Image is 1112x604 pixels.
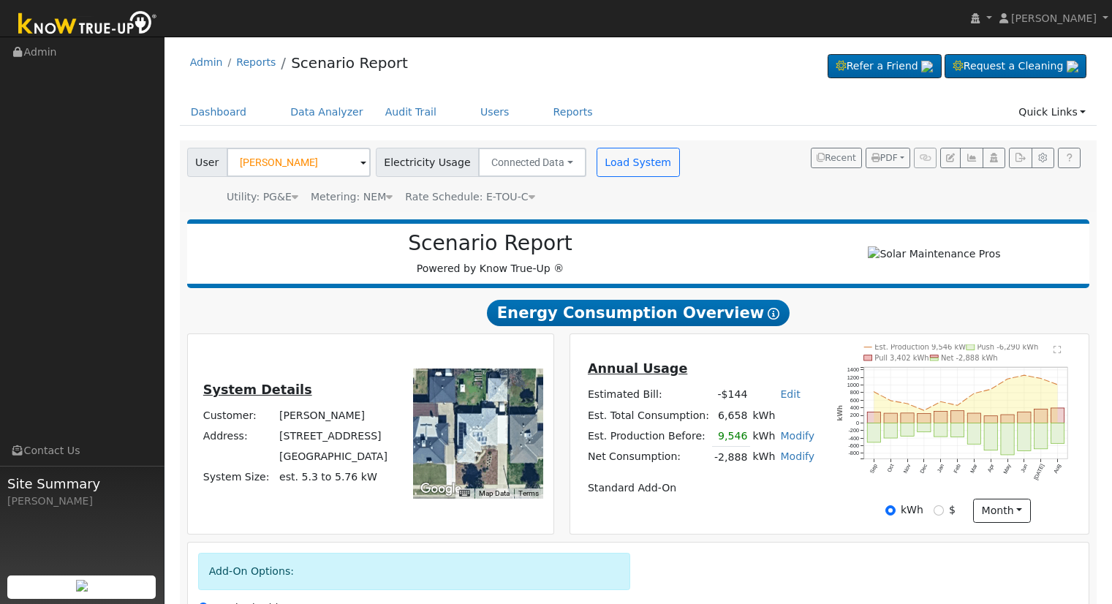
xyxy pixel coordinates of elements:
rect: onclick="" [867,423,880,442]
img: retrieve [76,580,88,592]
rect: onclick="" [884,423,897,438]
td: [PERSON_NAME] [276,406,390,426]
rect: onclick="" [968,413,981,423]
text: [DATE] [1033,463,1046,481]
a: Refer a Friend [828,54,942,79]
rect: onclick="" [968,423,981,444]
img: retrieve [1067,61,1078,72]
td: Customer: [200,406,276,426]
a: Terms (opens in new tab) [518,489,539,497]
rect: onclick="" [1018,412,1031,423]
a: Quick Links [1007,99,1097,126]
td: Address: [200,426,276,447]
button: Export Interval Data [1009,148,1032,168]
td: [STREET_ADDRESS] [276,426,390,447]
u: Annual Usage [588,361,687,376]
text: kWh [837,405,844,421]
rect: onclick="" [918,414,931,423]
button: Login As [983,148,1005,168]
a: Reports [236,56,276,68]
circle: onclick="" [1040,377,1043,380]
td: System Size: [200,467,276,488]
a: Users [469,99,521,126]
rect: onclick="" [984,423,997,450]
rect: onclick="" [951,411,964,423]
text: Jan [936,463,945,474]
a: Audit Trail [374,99,447,126]
a: Data Analyzer [279,99,374,126]
button: PDF [866,148,910,168]
td: Est. Production Before: [585,426,711,447]
text: -400 [849,435,860,442]
circle: onclick="" [890,399,892,401]
span: Energy Consumption Overview [487,300,790,326]
rect: onclick="" [901,413,914,423]
span: Alias: H2ETOUBN [405,191,534,203]
td: Est. Total Consumption: [585,405,711,426]
u: System Details [203,382,312,397]
text: 600 [850,397,859,404]
circle: onclick="" [907,403,909,405]
div: [PERSON_NAME] [7,494,156,509]
text: Feb [953,463,962,474]
button: month [973,499,1031,524]
text: Sep [869,463,879,475]
text: 1400 [847,366,859,373]
circle: onclick="" [923,409,926,412]
input: Select a User [227,148,371,177]
span: est. 5.3 to 5.76 kW [279,471,377,483]
text: Push -6,290 kWh [977,343,1039,351]
a: Modify [780,450,814,462]
rect: onclick="" [1001,415,1014,423]
img: Know True-Up [11,8,164,41]
a: Dashboard [180,99,258,126]
circle: onclick="" [990,388,992,390]
text: 200 [850,412,859,418]
text: Mar [969,463,980,475]
text: -600 [849,442,860,449]
button: Load System [597,148,680,177]
td: Estimated Bill: [585,385,711,405]
rect: onclick="" [934,423,948,437]
td: -2,888 [712,447,750,468]
text: 400 [850,404,859,411]
text: Est. Production 9,546 kWh [875,343,971,351]
text: 1200 [847,374,859,381]
text: Aug [1053,463,1063,475]
text: Net -2,888 kWh [941,354,998,362]
text: May [1002,463,1013,475]
td: Standard Add-On [585,478,817,499]
a: Reports [542,99,604,126]
img: retrieve [921,61,933,72]
circle: onclick="" [1024,374,1026,377]
label: $ [949,502,956,518]
rect: onclick="" [867,412,880,423]
img: Google [417,480,465,499]
td: kWh [750,426,778,447]
text: 800 [850,389,859,396]
a: Modify [780,430,814,442]
div: Utility: PG&E [227,189,298,205]
rect: onclick="" [1018,423,1031,450]
span: [PERSON_NAME] [1011,12,1097,24]
rect: onclick="" [934,411,948,423]
button: Keyboard shortcuts [459,488,469,499]
rect: onclick="" [901,423,914,436]
span: User [187,148,227,177]
text: Dec [919,463,929,475]
text: Jun [1019,463,1029,474]
div: Powered by Know True-Up ® [194,231,787,276]
rect: onclick="" [884,413,897,423]
a: Open this area in Google Maps (opens a new window) [417,480,465,499]
button: Multi-Series Graph [960,148,983,168]
img: Solar Maintenance Pros [868,246,1000,262]
td: [GEOGRAPHIC_DATA] [276,447,390,467]
rect: onclick="" [951,423,964,437]
i: Show Help [768,308,779,320]
text: Nov [902,463,912,475]
span: PDF [871,153,898,163]
a: Help Link [1058,148,1081,168]
a: Scenario Report [291,54,408,72]
input: $ [934,505,944,516]
td: 6,658 [712,405,750,426]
